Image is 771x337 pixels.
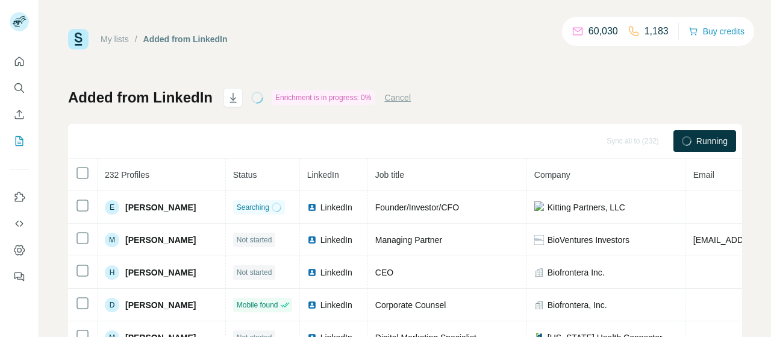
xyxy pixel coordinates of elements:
[125,234,196,246] span: [PERSON_NAME]
[375,235,442,245] span: Managing Partner
[105,170,149,180] span: 232 Profiles
[307,170,339,180] span: LinkedIn
[68,88,213,107] h1: Added from LinkedIn
[307,300,317,310] img: LinkedIn logo
[548,299,607,311] span: Biofrontera, Inc.
[534,235,544,245] img: company-logo
[588,24,618,39] p: 60,030
[688,23,744,40] button: Buy credits
[105,233,119,247] div: M
[548,201,625,213] span: Kitting Partners, LLC
[534,170,570,180] span: Company
[237,300,278,310] span: Mobile found
[272,90,375,105] div: Enrichment is in progress: 0%
[320,299,352,311] span: LinkedIn
[375,300,446,310] span: Corporate Counsel
[10,104,29,125] button: Enrich CSV
[693,170,714,180] span: Email
[233,170,257,180] span: Status
[143,33,228,45] div: Added from LinkedIn
[105,265,119,280] div: H
[125,201,196,213] span: [PERSON_NAME]
[10,266,29,288] button: Feedback
[10,130,29,152] button: My lists
[645,24,669,39] p: 1,183
[125,299,196,311] span: [PERSON_NAME]
[307,235,317,245] img: LinkedIn logo
[696,135,728,147] span: Running
[10,77,29,99] button: Search
[320,201,352,213] span: LinkedIn
[384,92,411,104] button: Cancel
[125,266,196,279] span: [PERSON_NAME]
[320,266,352,279] span: LinkedIn
[10,51,29,72] button: Quick start
[534,201,544,213] img: company-logo
[548,266,605,279] span: Biofrontera Inc.
[10,239,29,261] button: Dashboard
[375,203,459,212] span: Founder/Investor/CFO
[10,213,29,235] button: Use Surfe API
[101,34,129,44] a: My lists
[307,203,317,212] img: LinkedIn logo
[237,235,272,245] span: Not started
[105,200,119,215] div: E
[237,202,269,213] span: Searching
[320,234,352,246] span: LinkedIn
[375,170,404,180] span: Job title
[237,267,272,278] span: Not started
[135,33,137,45] li: /
[68,29,89,49] img: Surfe Logo
[105,298,119,312] div: D
[548,234,629,246] span: BioVentures Investors
[375,268,393,277] span: CEO
[10,186,29,208] button: Use Surfe on LinkedIn
[307,268,317,277] img: LinkedIn logo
